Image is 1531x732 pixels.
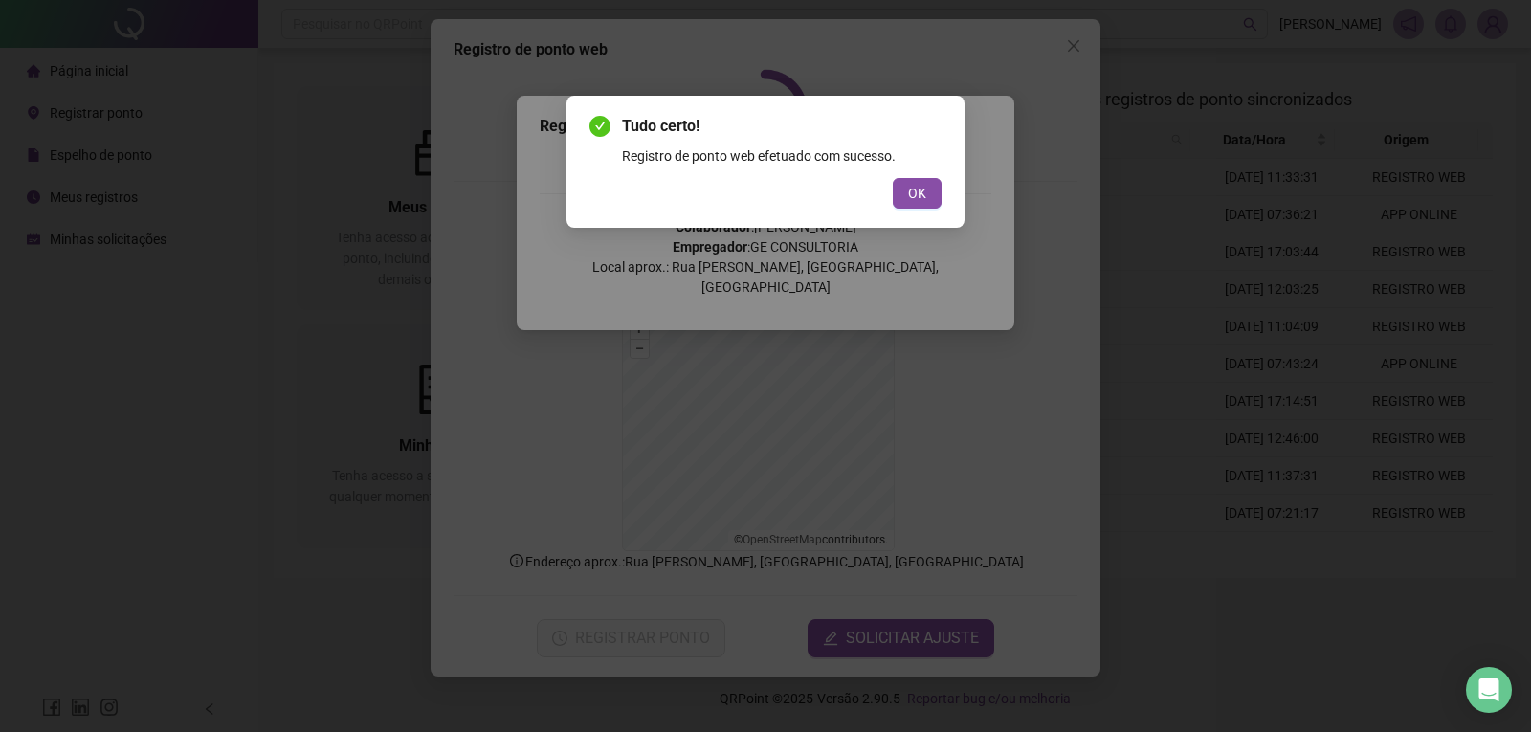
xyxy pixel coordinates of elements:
span: OK [908,183,926,204]
div: Open Intercom Messenger [1466,667,1512,713]
button: OK [893,178,942,209]
span: Tudo certo! [622,115,942,138]
span: check-circle [589,116,610,137]
div: Registro de ponto web efetuado com sucesso. [622,145,942,166]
